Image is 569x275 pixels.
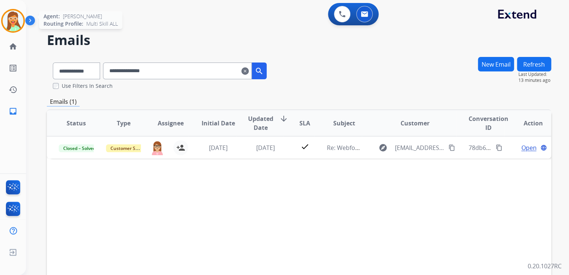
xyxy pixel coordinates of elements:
mat-icon: home [9,42,17,51]
span: Customer Support [106,144,154,152]
mat-icon: list_alt [9,64,17,73]
span: Updated Date [248,114,273,132]
span: Status [67,119,86,128]
mat-icon: arrow_downward [279,114,288,123]
span: [DATE] [256,144,275,152]
img: agent-avatar [150,140,164,155]
mat-icon: person_add [176,143,185,152]
h2: Emails [47,33,551,48]
span: Customer [401,119,430,128]
p: Emails (1) [47,97,80,106]
span: Open [521,143,536,152]
span: Routing Profile: [44,20,83,28]
span: 13 minutes ago [518,77,551,83]
mat-icon: search [255,67,264,76]
button: Refresh [517,57,551,71]
span: Multi Skill ALL [86,20,118,28]
span: Agent: [44,13,60,20]
img: avatar [3,10,23,31]
mat-icon: explore [378,143,387,152]
mat-icon: history [9,85,17,94]
mat-icon: clear [241,67,249,76]
span: Subject [333,119,355,128]
span: Last Updated: [518,71,551,77]
span: Closed – Solved [59,144,100,152]
span: [EMAIL_ADDRESS][DOMAIN_NAME] [395,143,444,152]
span: Conversation ID [469,114,508,132]
span: Assignee [158,119,184,128]
span: Initial Date [201,119,235,128]
mat-icon: content_copy [496,144,502,151]
button: New Email [478,57,514,71]
th: Action [504,110,551,136]
mat-icon: inbox [9,107,17,116]
mat-icon: content_copy [449,144,455,151]
mat-icon: check [300,142,309,151]
mat-icon: language [540,144,547,151]
label: Use Filters In Search [62,82,113,90]
span: Re: Webform from [EMAIL_ADDRESS][DOMAIN_NAME] on [DATE] [327,144,505,152]
p: 0.20.1027RC [528,262,562,271]
span: [DATE] [209,144,227,152]
span: [PERSON_NAME] [63,13,102,20]
span: Type [117,119,131,128]
span: SLA [299,119,310,128]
